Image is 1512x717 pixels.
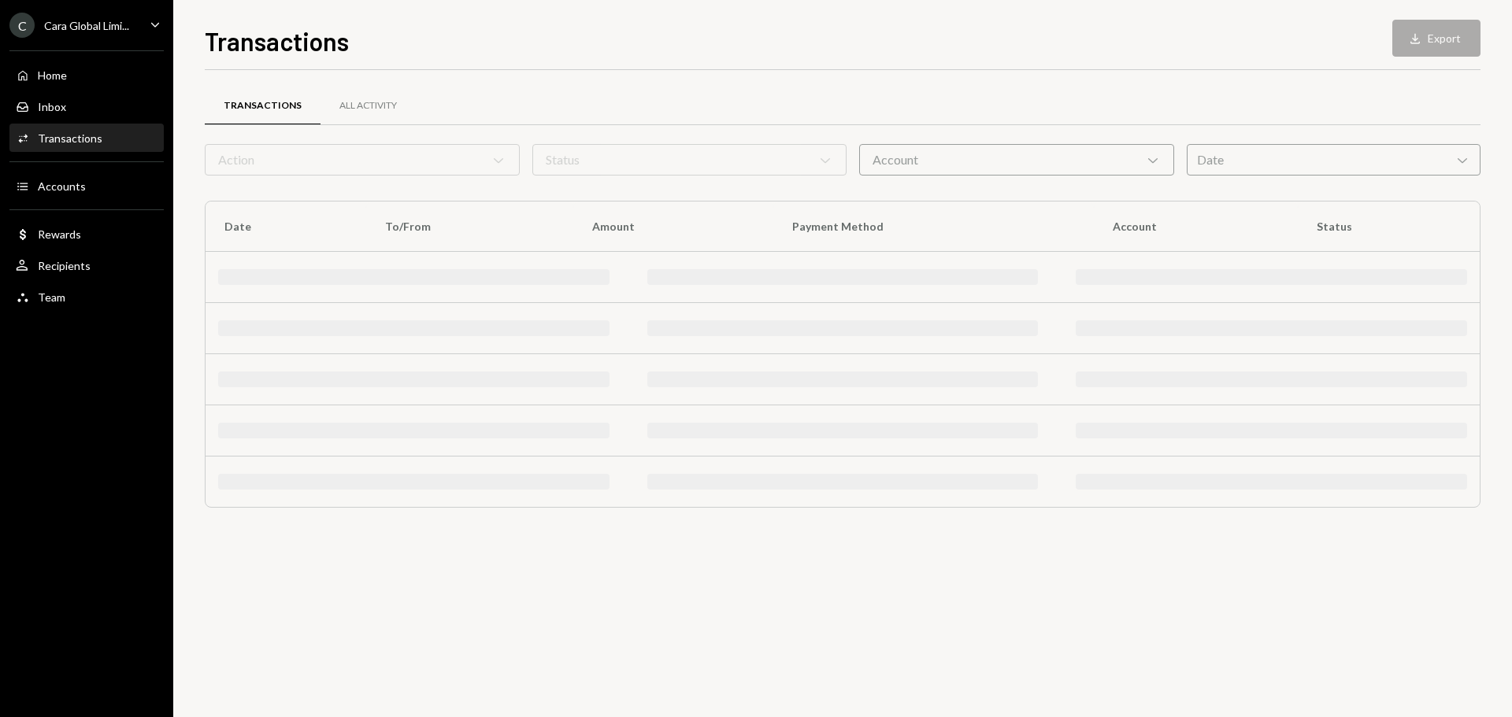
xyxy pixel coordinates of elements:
h1: Transactions [205,25,349,57]
div: Home [38,68,67,82]
th: Amount [573,201,773,252]
a: All Activity [321,86,416,126]
a: Transactions [9,124,164,152]
div: Accounts [38,179,86,193]
div: Team [38,290,65,304]
div: C [9,13,35,38]
th: Status [1298,201,1480,252]
div: Rewards [38,227,81,241]
th: To/From [366,201,573,252]
a: Inbox [9,92,164,120]
div: Recipients [38,259,91,272]
a: Accounts [9,172,164,200]
div: Cara Global Limi... [44,19,129,32]
th: Account [1094,201,1297,252]
th: Payment Method [773,201,1095,252]
a: Recipients [9,251,164,279]
div: Date [1187,144,1480,176]
a: Rewards [9,220,164,248]
th: Date [206,201,366,252]
div: Transactions [38,131,102,145]
a: Team [9,283,164,311]
a: Home [9,61,164,89]
div: Transactions [224,99,302,113]
div: Account [859,144,1174,176]
div: All Activity [339,99,397,113]
a: Transactions [205,86,321,126]
div: Inbox [38,100,66,113]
